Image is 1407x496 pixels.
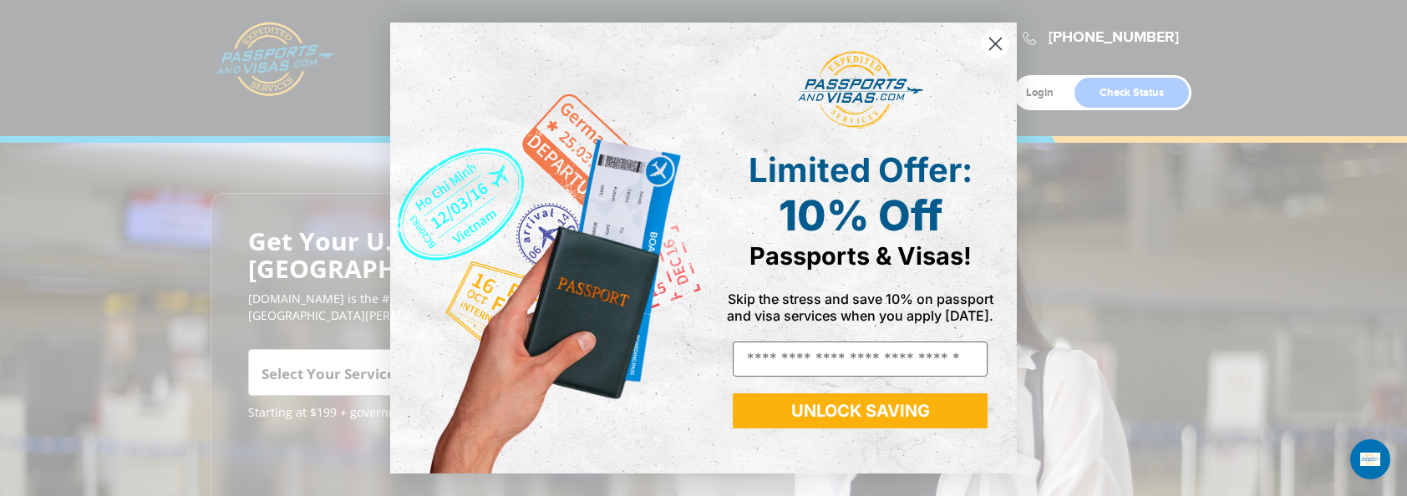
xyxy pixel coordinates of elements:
[727,291,993,324] span: Skip the stress and save 10% on passport and visa services when you apply [DATE].
[981,29,1010,58] button: Close dialog
[390,23,703,473] img: de9cda0d-0715-46ca-9a25-073762a91ba7.png
[798,51,923,129] img: passports and visas
[733,393,988,428] button: UNLOCK SAVING
[749,149,973,190] span: Limited Offer:
[749,241,972,271] span: Passports & Visas!
[779,190,942,240] span: 10% Off
[1350,439,1390,479] div: Open Intercom Messenger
